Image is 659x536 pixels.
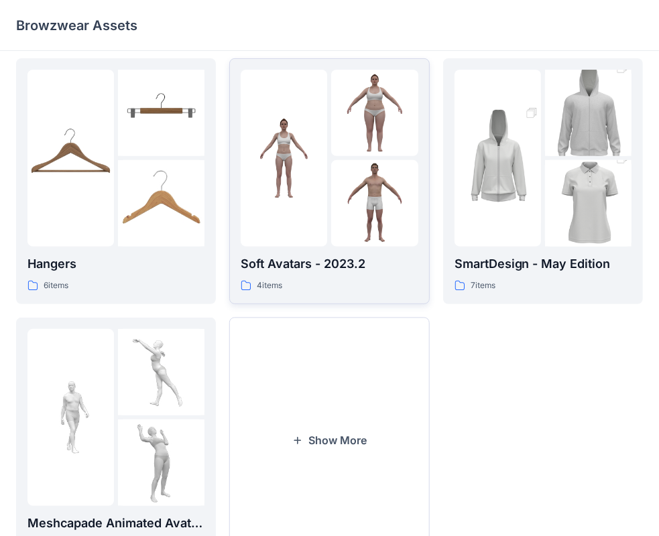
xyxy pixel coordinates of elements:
p: 7 items [471,279,495,293]
a: folder 1folder 2folder 3Soft Avatars - 2023.24items [229,58,429,304]
img: folder 1 [455,93,541,223]
p: 4 items [257,279,282,293]
p: 6 items [44,279,68,293]
p: SmartDesign - May Edition [455,255,632,273]
img: folder 3 [331,160,418,247]
p: Browzwear Assets [16,16,137,35]
img: folder 2 [118,329,204,415]
img: folder 2 [545,48,632,178]
img: folder 1 [27,115,114,201]
img: folder 3 [545,139,632,269]
p: Soft Avatars - 2023.2 [241,255,418,273]
img: folder 1 [241,115,327,201]
a: folder 1folder 2folder 3SmartDesign - May Edition7items [443,58,643,304]
img: folder 2 [331,70,418,156]
img: folder 3 [118,160,204,247]
a: folder 1folder 2folder 3Hangers6items [16,58,216,304]
img: folder 1 [27,374,114,460]
p: Meshcapade Animated Avatars [27,514,204,533]
p: Hangers [27,255,204,273]
img: folder 2 [118,70,204,156]
img: folder 3 [118,419,204,506]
